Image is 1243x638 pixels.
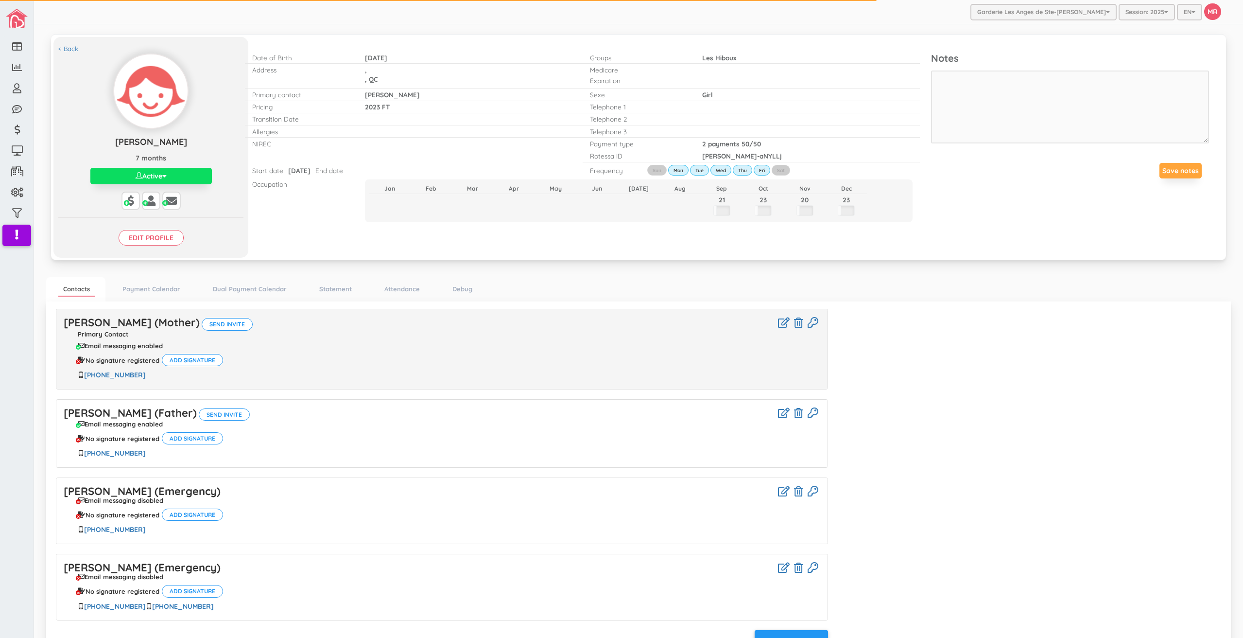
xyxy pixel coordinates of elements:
a: [PHONE_NUMBER] [84,371,146,379]
p: Notes [931,52,1209,66]
label: Wed [710,165,731,176]
span: [DATE] [365,53,387,62]
iframe: chat widget [1202,599,1233,628]
label: Sat [772,165,790,176]
p: Start date [252,166,283,175]
p: Groups [590,53,688,62]
p: NIREC [252,139,350,148]
p: Payment type [590,139,688,148]
a: Contacts [58,282,95,298]
p: Pricing [252,102,350,111]
a: Dual Payment Calendar [208,282,292,296]
span: 2 payments 50/50 [702,140,761,148]
label: Tue [690,165,709,176]
th: May [535,183,576,194]
th: [DATE] [618,183,659,194]
span: No signature registered [86,357,159,364]
span: 2023 FT [365,103,390,111]
p: Medicare [590,65,688,74]
a: [PHONE_NUMBER] [84,525,146,534]
p: Telephone 1 [590,102,688,111]
p: Sexe [590,90,688,99]
a: [PERSON_NAME] (Mother) [64,316,200,329]
label: Sun [647,165,667,176]
a: Debug [448,282,477,296]
span: No signature registered [86,435,159,442]
a: Attendance [380,282,425,296]
span: Girl [702,90,713,99]
button: Active [90,168,212,184]
button: Add signature [162,509,223,521]
a: Statement [314,282,357,296]
a: [PHONE_NUMBER] [84,602,146,611]
button: Send invite [199,408,250,421]
span: [PERSON_NAME] [365,90,420,99]
th: Sep [701,183,742,194]
p: Telephone 2 [590,114,688,124]
a: [PHONE_NUMBER] [152,602,214,611]
p: End date [315,166,343,175]
th: Nov [784,183,825,194]
a: Payment Calendar [118,282,185,296]
span: [DATE] [288,166,311,175]
th: Jun [576,183,618,194]
label: Fri [754,165,770,176]
th: Jan [369,183,410,194]
img: image [6,9,28,28]
th: Dec [826,183,867,194]
th: Apr [493,183,535,194]
p: Transition Date [252,114,350,124]
th: Aug [659,183,701,194]
span: [PERSON_NAME]-aNYLLj [702,152,782,160]
div: Email messaging enabled [78,421,163,427]
th: Oct [742,183,784,194]
p: Frequency [590,166,632,175]
th: Feb [410,183,451,194]
span: , [365,75,367,83]
p: Primary contact [252,90,350,99]
p: Les Hiboux [702,53,856,62]
span: QC [369,75,378,83]
button: Add signature [162,354,223,366]
a: < Back [58,44,78,53]
p: Expiration [590,76,688,85]
span: No signature registered [86,588,159,595]
div: Email messaging disabled [78,497,163,504]
input: Edit profile [119,230,184,246]
p: Rotessa ID [590,151,688,160]
p: Occupation [252,179,350,189]
p: Date of Birth [252,53,350,62]
p: 7 months [58,153,243,163]
label: Mon [668,165,689,176]
button: Add signature [162,432,223,444]
button: Send invite [202,318,253,330]
span: No signature registered [86,512,159,518]
p: Address [252,65,350,74]
div: Email messaging enabled [78,342,163,349]
button: Add signature [162,585,223,597]
img: Click to change profile pic [114,54,188,128]
a: [PERSON_NAME] (Father) [64,406,197,420]
a: [PERSON_NAME] (Emergency) [64,561,221,574]
button: Save notes [1159,163,1202,178]
a: [PHONE_NUMBER] [84,449,146,458]
div: Email messaging disabled [78,573,163,580]
label: Thu [733,165,752,176]
span: [PERSON_NAME] [115,136,187,147]
p: Allergies [252,127,350,136]
th: Mar [452,183,493,194]
p: Primary Contact [64,331,820,337]
span: , [365,66,367,74]
a: [PERSON_NAME] (Emergency) [64,484,221,498]
p: Telephone 3 [590,127,688,136]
